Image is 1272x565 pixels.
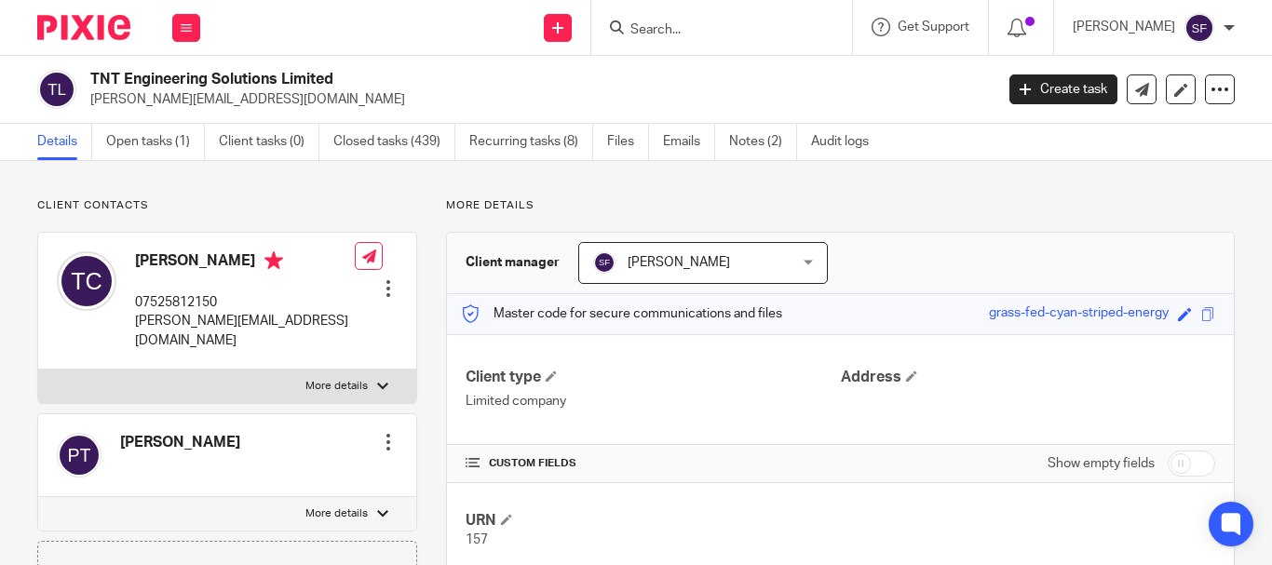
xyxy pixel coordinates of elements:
[469,124,593,160] a: Recurring tasks (8)
[466,392,840,410] p: Limited company
[120,433,240,452] h4: [PERSON_NAME]
[466,511,840,531] h4: URN
[466,533,488,546] span: 157
[811,124,883,160] a: Audit logs
[37,198,417,213] p: Client contacts
[989,303,1169,325] div: grass-fed-cyan-striped-energy
[106,124,205,160] a: Open tasks (1)
[607,124,649,160] a: Files
[305,379,368,394] p: More details
[305,506,368,521] p: More details
[37,124,92,160] a: Details
[90,70,804,89] h2: TNT Engineering Solutions Limited
[264,251,283,270] i: Primary
[841,368,1215,387] h4: Address
[135,251,355,275] h4: [PERSON_NAME]
[57,251,116,311] img: svg%3E
[466,368,840,387] h4: Client type
[593,251,616,274] img: svg%3E
[461,304,782,323] p: Master code for secure communications and files
[1048,454,1155,473] label: Show empty fields
[90,90,981,109] p: [PERSON_NAME][EMAIL_ADDRESS][DOMAIN_NAME]
[1073,18,1175,36] p: [PERSON_NAME]
[898,20,969,34] span: Get Support
[333,124,455,160] a: Closed tasks (439)
[629,22,796,39] input: Search
[663,124,715,160] a: Emails
[466,456,840,471] h4: CUSTOM FIELDS
[1009,74,1117,104] a: Create task
[1184,13,1214,43] img: svg%3E
[219,124,319,160] a: Client tasks (0)
[37,70,76,109] img: svg%3E
[135,312,355,350] p: [PERSON_NAME][EMAIL_ADDRESS][DOMAIN_NAME]
[37,15,130,40] img: Pixie
[466,253,560,272] h3: Client manager
[57,433,101,478] img: svg%3E
[446,198,1235,213] p: More details
[729,124,797,160] a: Notes (2)
[135,293,355,312] p: 07525812150
[628,256,730,269] span: [PERSON_NAME]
